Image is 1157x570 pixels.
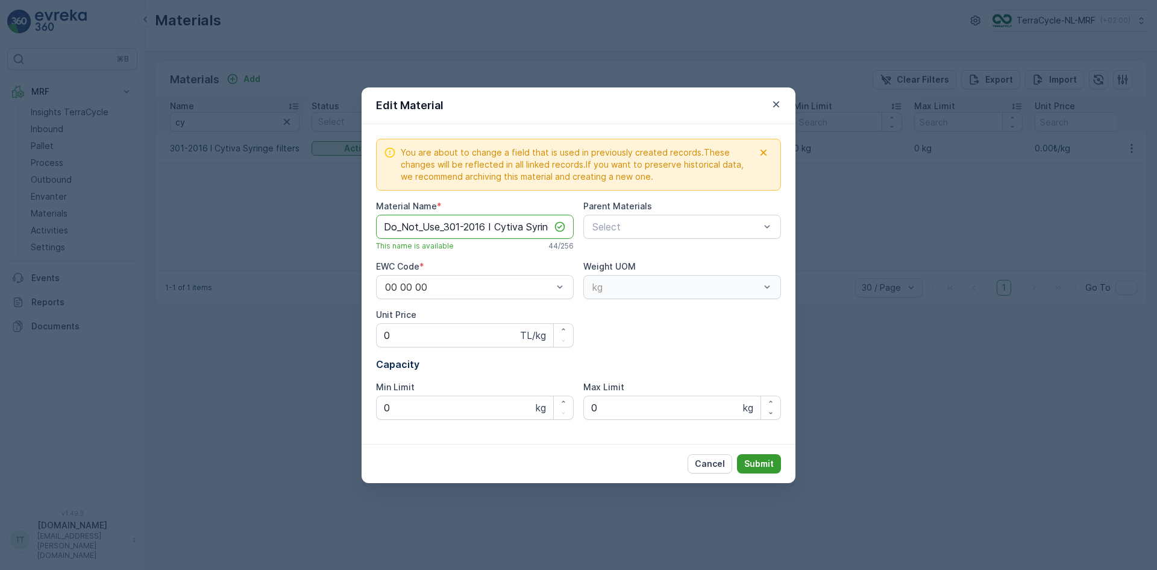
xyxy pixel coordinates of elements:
p: Edit Material [376,97,444,114]
label: Parent Materials [583,201,652,211]
label: Max Limit [583,382,624,392]
p: Capacity [376,357,781,372]
p: TL/kg [520,328,546,343]
p: Submit [744,458,774,470]
label: Min Limit [376,382,415,392]
button: Submit [737,454,781,473]
p: Cancel [695,458,725,470]
span: This name is available [376,241,454,251]
label: Weight UOM [583,261,636,271]
p: kg [536,401,546,415]
span: You are about to change a field that is used in previously created records.These changes will be ... [401,147,754,183]
label: EWC Code [376,261,419,271]
button: Cancel [688,454,732,473]
p: 44 / 256 [548,241,574,251]
label: Unit Price [376,309,416,320]
label: Material Name [376,201,437,211]
p: kg [743,401,753,415]
p: Select [592,220,760,234]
